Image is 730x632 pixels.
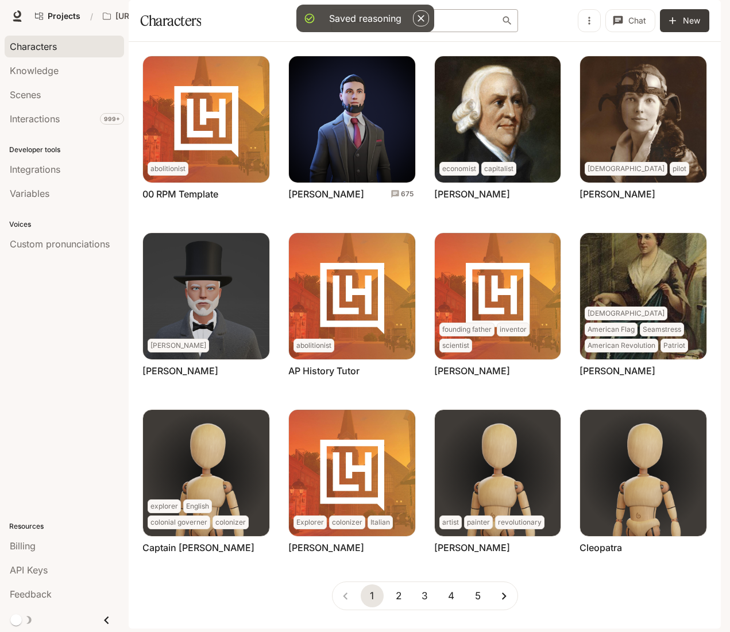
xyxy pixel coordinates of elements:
div: Saved reasoning [329,11,401,25]
img: Andrew Carnegie [143,233,269,359]
button: Chat [605,9,655,32]
button: Go to next page [493,584,516,607]
p: 675 [401,189,414,199]
img: Claude Monet [435,410,561,536]
span: Projects [48,11,80,21]
img: Betsy Ross [580,233,706,359]
a: [PERSON_NAME] [434,365,510,377]
img: Christopher Columbus [289,410,415,536]
a: Cleopatra [580,541,622,554]
button: Go to page 2 [387,584,410,607]
button: page 1 [361,584,384,607]
img: Benjamin Franklin [435,233,561,359]
img: AP History Tutor [289,233,415,359]
button: Go to page 4 [440,584,463,607]
img: Amelia Earhart [580,56,706,183]
button: Go to page 3 [414,584,437,607]
img: 00 RPM Template [143,56,269,183]
button: New [660,9,709,32]
a: Captain [PERSON_NAME] [142,541,254,554]
button: Open workspace menu [98,5,198,28]
a: [PERSON_NAME] [142,365,218,377]
a: [PERSON_NAME] [434,541,510,554]
button: Go to page 5 [466,584,489,607]
img: Adam Smith [435,56,561,183]
a: AP History Tutor [288,365,360,377]
nav: pagination navigation [332,581,518,610]
a: [PERSON_NAME] [434,188,510,200]
a: [PERSON_NAME] [580,188,655,200]
a: [PERSON_NAME] [288,188,364,200]
img: Abraham Lincoln [289,56,415,183]
div: / [86,10,98,22]
a: Total conversations [391,189,414,199]
a: 00 RPM Template [142,188,218,200]
p: [URL] Characters [115,11,180,21]
img: Cleopatra [580,410,706,536]
h1: Characters [140,9,201,32]
a: Go to projects [30,5,86,28]
img: Captain John Smith [143,410,269,536]
a: [PERSON_NAME] [288,541,364,554]
a: [PERSON_NAME] [580,365,655,377]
